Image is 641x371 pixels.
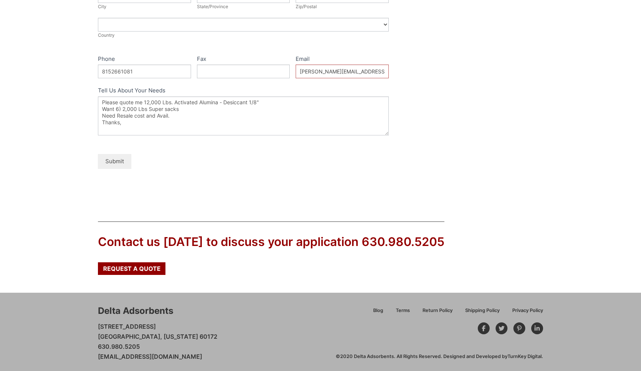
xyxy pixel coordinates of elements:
[98,305,173,317] div: Delta Adsorbents
[512,308,543,313] span: Privacy Policy
[336,353,543,360] div: ©2020 Delta Adsorbents. All Rights Reserved. Designed and Developed by .
[98,234,444,250] div: Contact us [DATE] to discuss your application 630.980.5205
[98,86,389,96] label: Tell Us About Your Needs
[367,306,389,319] a: Blog
[98,54,191,65] label: Phone
[98,3,191,10] div: City
[103,266,161,272] span: Request a Quote
[396,308,410,313] span: Terms
[197,3,290,10] div: State/Province
[98,322,217,362] p: [STREET_ADDRESS] [GEOGRAPHIC_DATA], [US_STATE] 60172 630.980.5205
[98,262,165,275] a: Request a Quote
[98,353,202,360] a: [EMAIL_ADDRESS][DOMAIN_NAME]
[506,306,543,319] a: Privacy Policy
[98,154,131,168] button: Submit
[416,306,459,319] a: Return Policy
[507,354,542,359] a: TurnKey Digital
[423,308,453,313] span: Return Policy
[465,308,500,313] span: Shipping Policy
[389,306,416,319] a: Terms
[197,54,290,65] label: Fax
[459,306,506,319] a: Shipping Policy
[296,54,389,65] label: Email
[98,32,389,39] div: Country
[373,308,383,313] span: Blog
[296,3,389,10] div: Zip/Postal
